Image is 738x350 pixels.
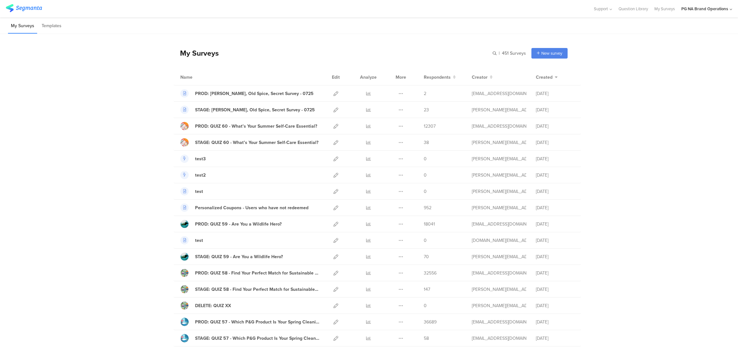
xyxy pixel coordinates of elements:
li: My Surveys [8,19,37,34]
span: 70 [424,253,429,260]
a: STAGE: QUIZ 58 - Find Your Perfect Match for Sustainable Living [180,285,319,293]
div: shirley.j@pg.com [472,286,526,293]
a: STAGE: QUIZ 59 - Are You a Wildlife Hero? [180,252,283,261]
div: [DATE] [536,123,574,130]
a: test [180,236,203,244]
div: [DATE] [536,155,574,162]
a: PROD: QUIZ 58 - Find Your Perfect Match for Sustainable Living [180,269,319,277]
div: larson.m@pg.com [472,172,526,179]
span: Support [594,6,608,12]
div: yadav.vy.3@pg.com [472,90,526,97]
span: 0 [424,188,427,195]
div: [DATE] [536,302,574,309]
div: PROD: QUIZ 57 - Which P&G Product Is Your Spring Cleaning Must-Have? [195,319,319,325]
div: STAGE: Olay, Old Spice, Secret Survey - 0725 [195,107,315,113]
span: New survey [541,50,562,56]
div: [DATE] [536,237,574,244]
div: gallup.r@pg.com [472,335,526,342]
span: 18041 [424,221,435,227]
span: Created [536,74,553,81]
div: STAGE: QUIZ 59 - Are You a Wildlife Hero? [195,253,283,260]
div: More [394,69,408,85]
div: larson.m@pg.com [472,204,526,211]
div: PROD: QUIZ 59 - Are You a Wildlife Hero? [195,221,282,227]
div: STAGE: QUIZ 57 - Which P&G Product Is Your Spring Cleaning Must-Have? [195,335,319,342]
span: 0 [424,172,427,179]
div: larson.m@pg.com [472,155,526,162]
button: Creator [472,74,493,81]
div: Edit [329,69,343,85]
div: [DATE] [536,286,574,293]
span: 32556 [424,270,437,276]
a: test2 [180,171,206,179]
button: Respondents [424,74,456,81]
span: 952 [424,204,431,211]
div: test3 [195,155,206,162]
div: [DATE] [536,204,574,211]
div: [DATE] [536,335,574,342]
div: [DATE] [536,188,574,195]
span: 36689 [424,319,437,325]
a: Personalized Coupons - Users who have not redeemed [180,203,308,212]
span: 147 [424,286,430,293]
div: PROD: QUIZ 60 - What’s Your Summer Self-Care Essential? [195,123,317,130]
a: PROD: [PERSON_NAME], Old Spice, Secret Survey - 0725 [180,89,314,98]
div: kumar.h.7@pg.com [472,221,526,227]
a: DELETE: QUIZ XX [180,301,231,310]
div: kumar.h.7@pg.com [472,270,526,276]
a: PROD: QUIZ 57 - Which P&G Product Is Your Spring Cleaning Must-Have? [180,318,319,326]
div: My Surveys [174,48,219,59]
div: larson.m@pg.com [472,188,526,195]
a: PROD: QUIZ 59 - Are You a Wildlife Hero? [180,220,282,228]
div: [DATE] [536,107,574,113]
span: Creator [472,74,488,81]
div: shirley.j@pg.com [472,253,526,260]
span: 58 [424,335,429,342]
div: [DATE] [536,139,574,146]
div: silaphone.ss@pg.com [472,237,526,244]
div: [DATE] [536,270,574,276]
div: Analyze [359,69,378,85]
span: 38 [424,139,429,146]
a: STAGE: QUIZ 60 - What’s Your Summer Self-Care Essential? [180,138,318,147]
a: STAGE: QUIZ 57 - Which P&G Product Is Your Spring Cleaning Must-Have? [180,334,319,342]
div: shirley.j@pg.com [472,302,526,309]
span: Respondents [424,74,451,81]
div: test2 [195,172,206,179]
button: Created [536,74,558,81]
div: DELETE: QUIZ XX [195,302,231,309]
div: [DATE] [536,172,574,179]
div: Personalized Coupons - Users who have not redeemed [195,204,308,211]
div: PROD: Olay, Old Spice, Secret Survey - 0725 [195,90,314,97]
a: STAGE: [PERSON_NAME], Old Spice, Secret Survey - 0725 [180,106,315,114]
div: test [195,188,203,195]
a: PROD: QUIZ 60 - What’s Your Summer Self-Care Essential? [180,122,317,130]
div: shirley.j@pg.com [472,139,526,146]
img: segmanta logo [6,4,42,12]
span: | [498,50,501,57]
div: PROD: QUIZ 58 - Find Your Perfect Match for Sustainable Living [195,270,319,276]
div: Name [180,74,219,81]
div: PG NA Brand Operations [681,6,728,12]
div: kumar.h.7@pg.com [472,123,526,130]
a: test3 [180,155,206,163]
div: test [195,237,203,244]
div: [DATE] [536,253,574,260]
div: [DATE] [536,90,574,97]
span: 0 [424,302,427,309]
div: kumar.h.7@pg.com [472,319,526,325]
span: 0 [424,155,427,162]
div: [DATE] [536,319,574,325]
li: Templates [39,19,64,34]
span: 451 Surveys [502,50,526,57]
a: test [180,187,203,195]
div: STAGE: QUIZ 58 - Find Your Perfect Match for Sustainable Living [195,286,319,293]
span: 2 [424,90,426,97]
span: 23 [424,107,429,113]
span: 0 [424,237,427,244]
div: [DATE] [536,221,574,227]
div: STAGE: QUIZ 60 - What’s Your Summer Self-Care Essential? [195,139,318,146]
span: 12307 [424,123,436,130]
div: shirley.j@pg.com [472,107,526,113]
